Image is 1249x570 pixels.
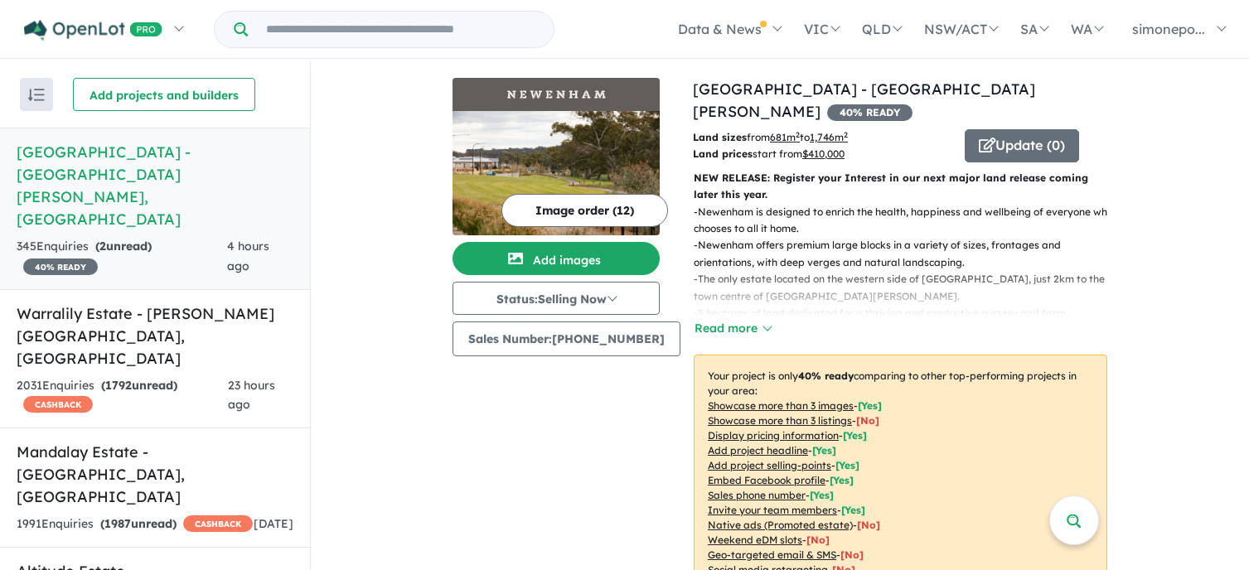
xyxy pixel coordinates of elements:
strong: ( unread) [100,516,177,531]
h5: [GEOGRAPHIC_DATA] - [GEOGRAPHIC_DATA][PERSON_NAME] , [GEOGRAPHIC_DATA] [17,141,293,230]
span: [ Yes ] [841,504,865,516]
span: CASHBACK [23,396,93,413]
u: Add project selling-points [708,459,831,471]
u: Invite your team members [708,504,837,516]
p: NEW RELEASE: Register your Interest in our next major land release coming later this year. [694,170,1107,204]
u: Native ads (Promoted estate) [708,519,853,531]
u: 681 m [770,131,800,143]
span: [DATE] [254,516,293,531]
strong: ( unread) [95,239,152,254]
span: [No] [857,519,880,531]
p: - The only estate located on the western side of [GEOGRAPHIC_DATA], just 2km to the town centre o... [694,271,1121,305]
span: 1792 [105,378,132,393]
button: Add projects and builders [73,78,255,111]
span: to [800,131,848,143]
u: Showcase more than 3 listings [708,414,852,427]
span: 2 [99,239,106,254]
sup: 2 [796,130,800,139]
p: - Newenham offers premium large blocks in a variety of sizes, frontages and orientations, with de... [694,237,1121,271]
button: Read more [694,319,772,338]
button: Sales Number:[PHONE_NUMBER] [453,321,680,356]
img: Openlot PRO Logo White [24,20,162,41]
h5: Mandalay Estate - [GEOGRAPHIC_DATA] , [GEOGRAPHIC_DATA] [17,441,293,508]
a: [GEOGRAPHIC_DATA] - [GEOGRAPHIC_DATA][PERSON_NAME] [693,80,1035,121]
img: Newenham Adelaide Hills Estate - Mount Barker Logo [459,85,653,104]
u: $ 410,000 [802,147,845,160]
span: [ No ] [856,414,879,427]
p: start from [693,146,952,162]
span: [ Yes ] [843,429,867,442]
span: [ Yes ] [830,474,854,486]
button: Add images [453,242,660,275]
span: [ Yes ] [858,399,882,412]
h5: Warralily Estate - [PERSON_NAME][GEOGRAPHIC_DATA] , [GEOGRAPHIC_DATA] [17,302,293,370]
button: Update (0) [965,129,1079,162]
input: Try estate name, suburb, builder or developer [251,12,550,47]
u: Showcase more than 3 images [708,399,854,412]
sup: 2 [844,130,848,139]
strong: ( unread) [101,378,177,393]
img: sort.svg [28,89,45,101]
span: simonepo... [1132,21,1205,37]
u: Sales phone number [708,489,806,501]
span: 4 hours ago [227,239,269,273]
span: 40 % READY [23,258,98,275]
span: 23 hours ago [228,378,275,413]
button: Status:Selling Now [453,282,660,315]
span: [ Yes ] [812,444,836,456]
button: Image order (12) [501,194,668,227]
b: Land sizes [693,131,747,143]
div: 2031 Enquir ies [17,376,228,416]
u: Display pricing information [708,429,839,442]
span: [No] [806,534,830,546]
a: Newenham Adelaide Hills Estate - Mount Barker LogoNewenham Adelaide Hills Estate - Mount Barker [453,78,660,235]
div: 1991 Enquir ies [17,514,253,534]
b: Land prices [693,147,753,160]
p: from [693,129,952,146]
span: CASHBACK [183,515,253,532]
span: [No] [840,548,864,561]
u: 1,746 m [810,131,848,143]
span: 40 % READY [827,104,913,121]
span: [ Yes ] [835,459,859,471]
span: [ Yes ] [810,489,834,501]
span: 1987 [104,516,131,531]
p: - Newenham is designed to enrich the health, happiness and wellbeing of everyone who chooses to a... [694,204,1121,238]
p: - 8 hectares of land dedicated for a thriving and productive nursery and farm. [694,305,1121,321]
u: Weekend eDM slots [708,534,802,546]
u: Geo-targeted email & SMS [708,548,836,561]
u: Add project headline [708,444,808,456]
img: Newenham Adelaide Hills Estate - Mount Barker [453,111,660,235]
b: 40 % ready [798,370,854,382]
u: Embed Facebook profile [708,474,825,486]
div: 345 Enquir ies [17,237,227,277]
